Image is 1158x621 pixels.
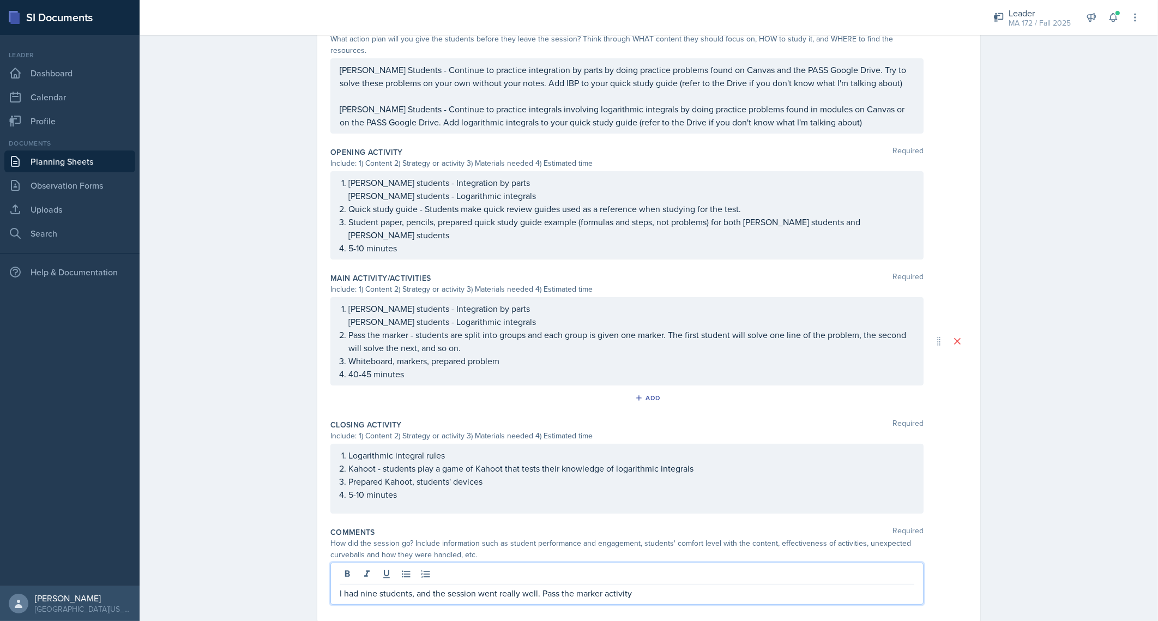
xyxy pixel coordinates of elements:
span: Required [892,273,924,284]
label: Opening Activity [330,147,403,158]
div: [PERSON_NAME] [35,593,131,604]
div: How did the session go? Include information such as student performance and engagement, students'... [330,538,924,560]
p: [PERSON_NAME] students - Logarithmic integrals [348,315,914,328]
a: Profile [4,110,135,132]
p: Kahoot - students play a game of Kahoot that tests their knowledge of logarithmic integrals [348,462,914,475]
p: 40-45 minutes [348,367,914,381]
p: [PERSON_NAME] students - Integration by parts [348,176,914,189]
p: Whiteboard, markers, prepared problem [348,354,914,367]
span: Required [892,419,924,430]
p: 5-10 minutes [348,242,914,255]
a: Uploads [4,198,135,220]
div: Documents [4,138,135,148]
div: [GEOGRAPHIC_DATA][US_STATE] in [GEOGRAPHIC_DATA] [35,604,131,614]
a: Search [4,222,135,244]
p: [PERSON_NAME] students - Integration by parts [348,302,914,315]
p: [PERSON_NAME] students - Logarithmic integrals [348,189,914,202]
div: Help & Documentation [4,261,135,283]
div: Include: 1) Content 2) Strategy or activity 3) Materials needed 4) Estimated time [330,430,924,442]
button: Add [631,390,667,406]
p: Student paper, pencils, prepared quick study guide example (formulas and steps, not problems) for... [348,215,914,242]
div: Include: 1) Content 2) Strategy or activity 3) Materials needed 4) Estimated time [330,284,924,295]
a: Dashboard [4,62,135,84]
a: Calendar [4,86,135,108]
label: Main Activity/Activities [330,273,431,284]
label: Closing Activity [330,419,402,430]
p: Logarithmic integral rules [348,449,914,462]
p: Prepared Kahoot, students' devices [348,475,914,488]
div: Add [637,394,661,402]
p: [PERSON_NAME] Students - Continue to practice integration by parts by doing practice problems fou... [340,63,914,89]
div: MA 172 / Fall 2025 [1009,17,1071,29]
p: Quick study guide - Students make quick review guides used as a reference when studying for the t... [348,202,914,215]
div: Leader [1009,7,1071,20]
p: Pass the marker - students are split into groups and each group is given one marker. The first st... [348,328,914,354]
span: Required [892,527,924,538]
p: I had nine students, and the session went really well. Pass the marker activity [340,587,914,600]
p: [PERSON_NAME] Students - Continue to practice integrals involving logarithmic integrals by doing ... [340,103,914,129]
span: Required [892,147,924,158]
div: Include: 1) Content 2) Strategy or activity 3) Materials needed 4) Estimated time [330,158,924,169]
label: Comments [330,527,375,538]
p: 5-10 minutes [348,488,914,501]
a: Planning Sheets [4,150,135,172]
div: What action plan will you give the students before they leave the session? Think through WHAT con... [330,33,924,56]
div: Leader [4,50,135,60]
a: Observation Forms [4,174,135,196]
